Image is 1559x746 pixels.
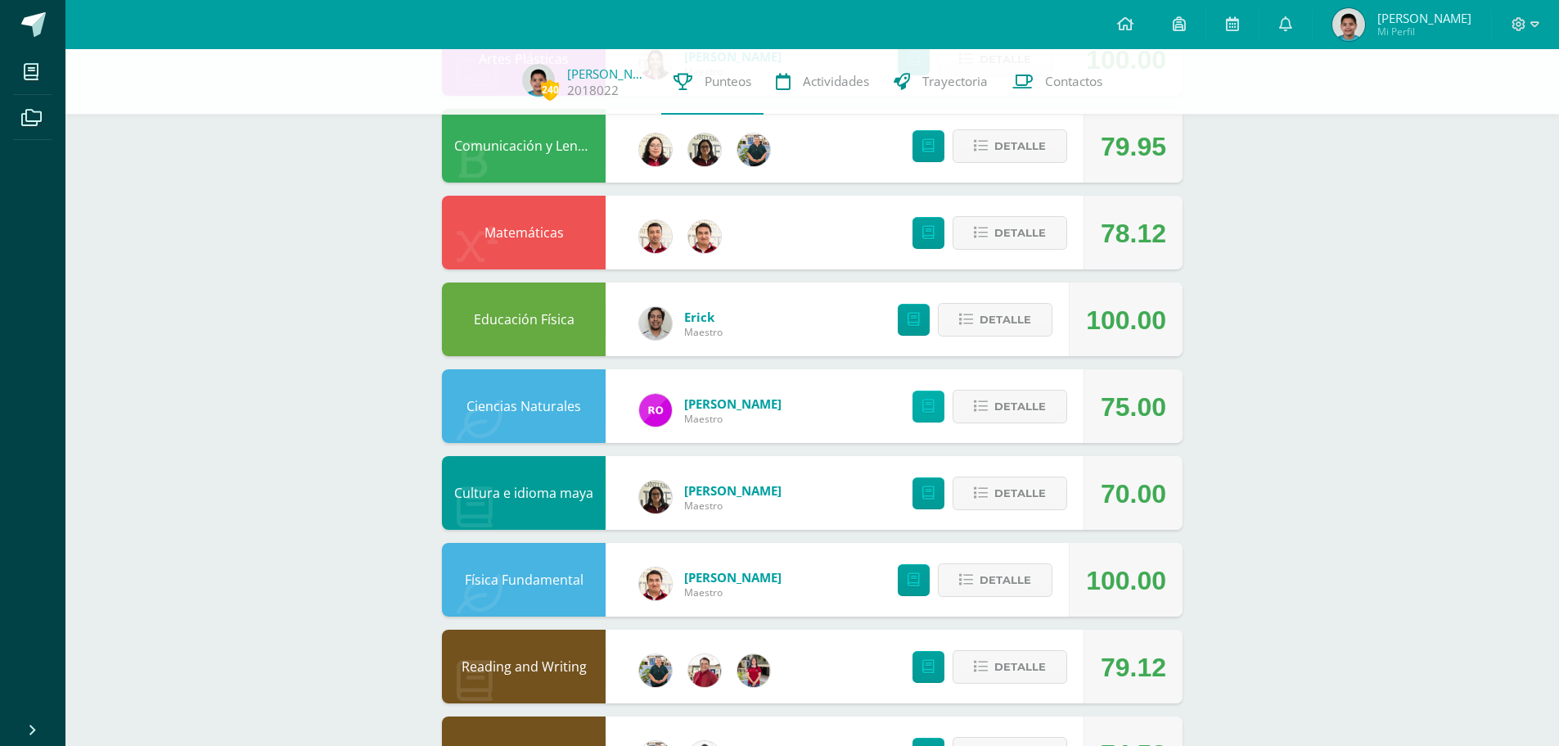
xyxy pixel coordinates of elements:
[442,543,606,617] div: Física Fundamental
[938,303,1052,337] button: Detalle
[684,325,723,339] span: Maestro
[737,654,770,687] img: ea60e6a584bd98fae00485d881ebfd6b.png
[661,49,764,115] a: Punteos
[639,481,672,513] img: c64be9d0b6a0f58b034d7201874f2d94.png
[684,482,782,499] a: [PERSON_NAME]
[881,49,1000,115] a: Trayectoria
[688,220,721,253] img: 76b79572e868f347d82537b4f7bc2cf5.png
[994,391,1046,422] span: Detalle
[639,133,672,166] img: c6b4b3f06f981deac34ce0a071b61492.png
[1086,283,1166,357] div: 100.00
[953,129,1067,163] button: Detalle
[1377,10,1471,26] span: [PERSON_NAME]
[442,369,606,443] div: Ciencias Naturales
[764,49,881,115] a: Actividades
[541,79,559,100] span: 240
[1377,25,1471,38] span: Mi Perfil
[639,567,672,600] img: 76b79572e868f347d82537b4f7bc2cf5.png
[442,109,606,183] div: Comunicación y Lenguaje
[994,478,1046,509] span: Detalle
[994,652,1046,682] span: Detalle
[1101,370,1166,444] div: 75.00
[705,73,751,90] span: Punteos
[567,82,619,99] a: 2018022
[639,307,672,340] img: 4e0900a1d9a69e7bb80937d985fefa87.png
[1000,49,1115,115] a: Contactos
[803,73,869,90] span: Actividades
[953,390,1067,423] button: Detalle
[639,394,672,427] img: 08228f36aa425246ac1f75ab91e507c5.png
[980,565,1031,595] span: Detalle
[1101,110,1166,183] div: 79.95
[567,66,649,82] a: [PERSON_NAME]
[442,456,606,530] div: Cultura e idioma maya
[737,133,770,166] img: d3b263647c2d686994e508e2c9b90e59.png
[684,309,723,325] a: Erick
[684,412,782,426] span: Maestro
[442,196,606,269] div: Matemáticas
[684,499,782,513] span: Maestro
[639,220,672,253] img: 8967023db232ea363fa53c906190b046.png
[1101,457,1166,531] div: 70.00
[684,396,782,412] a: [PERSON_NAME]
[684,569,782,585] a: [PERSON_NAME]
[953,216,1067,250] button: Detalle
[1086,544,1166,617] div: 100.00
[688,133,721,166] img: c64be9d0b6a0f58b034d7201874f2d94.png
[1101,197,1166,270] div: 78.12
[688,654,721,687] img: 4433c8ec4d0dcbe293dd19cfa8535420.png
[1332,8,1365,41] img: aa1facf1aff86faba5ca465acb65a1b2.png
[994,131,1046,161] span: Detalle
[938,563,1052,597] button: Detalle
[639,654,672,687] img: d3b263647c2d686994e508e2c9b90e59.png
[1045,73,1102,90] span: Contactos
[953,650,1067,684] button: Detalle
[684,585,782,599] span: Maestro
[442,283,606,356] div: Educación Física
[922,73,988,90] span: Trayectoria
[522,64,555,97] img: aa1facf1aff86faba5ca465acb65a1b2.png
[1101,631,1166,704] div: 79.12
[994,218,1046,248] span: Detalle
[442,630,606,703] div: Reading and Writing
[980,305,1031,335] span: Detalle
[953,477,1067,510] button: Detalle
